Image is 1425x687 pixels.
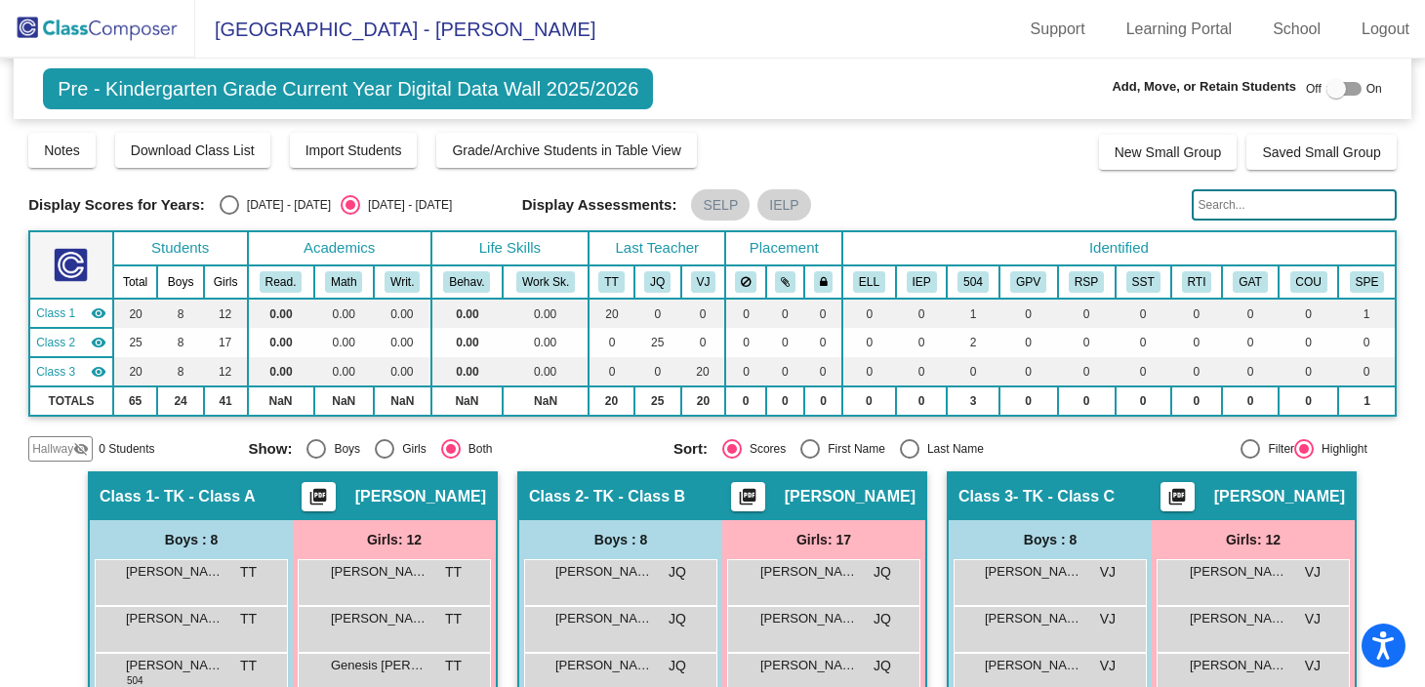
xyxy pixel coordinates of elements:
[431,231,589,265] th: Life Skills
[725,386,765,416] td: 0
[113,299,158,328] td: 20
[725,231,841,265] th: Placement
[204,328,248,357] td: 17
[28,133,96,168] button: Notes
[157,386,203,416] td: 24
[589,265,634,299] th: Tran Tran
[1257,14,1336,45] a: School
[673,440,708,458] span: Sort:
[1126,271,1160,293] button: SST
[681,357,726,386] td: 20
[260,271,303,293] button: Read.
[360,196,452,214] div: [DATE] - [DATE]
[431,357,503,386] td: 0.00
[248,299,314,328] td: 0.00
[220,195,452,215] mat-radio-group: Select an option
[248,328,314,357] td: 0.00
[452,142,681,158] span: Grade/Archive Students in Table View
[302,482,336,511] button: Print Students Details
[985,656,1082,675] span: [PERSON_NAME]
[99,440,154,458] span: 0 Students
[28,196,205,214] span: Display Scores for Years:
[853,271,885,293] button: ELL
[874,656,891,676] span: JQ
[1100,609,1116,629] span: VJ
[29,386,113,416] td: TOTALS
[91,335,106,350] mat-icon: visibility
[126,562,224,582] span: [PERSON_NAME]
[949,520,1152,559] div: Boys : 8
[204,386,248,416] td: 41
[503,386,589,416] td: NaN
[44,142,80,158] span: Notes
[1222,386,1279,416] td: 0
[634,357,681,386] td: 0
[1190,656,1287,675] span: [PERSON_NAME]
[503,357,589,386] td: 0.00
[1214,487,1345,506] span: [PERSON_NAME]
[326,440,360,458] div: Boys
[100,487,154,506] span: Class 1
[896,328,947,357] td: 0
[598,271,624,293] button: TT
[204,299,248,328] td: 12
[681,299,726,328] td: 0
[766,357,805,386] td: 0
[431,386,503,416] td: NaN
[36,363,75,381] span: Class 3
[999,265,1058,299] th: Good Parent Volunteer
[248,231,431,265] th: Academics
[36,304,75,322] span: Class 1
[331,562,428,582] span: [PERSON_NAME]
[240,609,257,629] span: TT
[204,357,248,386] td: 12
[461,440,493,458] div: Both
[555,656,653,675] span: [PERSON_NAME]
[725,299,765,328] td: 0
[896,299,947,328] td: 0
[1010,271,1046,293] button: GPV
[1338,357,1395,386] td: 0
[1222,299,1279,328] td: 0
[1058,357,1116,386] td: 0
[90,520,293,559] div: Boys : 8
[519,520,722,559] div: Boys : 8
[1160,482,1195,511] button: Print Students Details
[842,386,896,416] td: 0
[760,609,858,628] span: [PERSON_NAME]
[725,328,765,357] td: 0
[555,609,653,628] span: [PERSON_NAME] [PERSON_NAME]
[1116,357,1171,386] td: 0
[126,609,224,628] span: [PERSON_NAME]
[1152,520,1355,559] div: Girls: 12
[1279,328,1338,357] td: 0
[1058,386,1116,416] td: 0
[1279,265,1338,299] th: Attended School Counseling
[896,265,947,299] th: Individualized Education Plan
[239,196,331,214] div: [DATE] - [DATE]
[584,487,685,506] span: - TK - Class B
[240,656,257,676] span: TT
[947,265,998,299] th: 504 Plan
[436,133,697,168] button: Grade/Archive Students in Table View
[445,562,462,583] span: TT
[644,271,671,293] button: JQ
[29,328,113,357] td: Jessica Quirt - TK - Class B
[1338,386,1395,416] td: 1
[1279,357,1338,386] td: 0
[157,357,203,386] td: 8
[1100,562,1116,583] span: VJ
[91,305,106,321] mat-icon: visibility
[1058,328,1116,357] td: 0
[1222,357,1279,386] td: 0
[374,386,431,416] td: NaN
[947,357,998,386] td: 0
[157,265,203,299] th: Boys
[1182,271,1212,293] button: RTI
[154,487,255,506] span: - TK - Class A
[1246,135,1396,170] button: Saved Small Group
[1171,299,1222,328] td: 0
[757,189,810,221] mat-chip: IELP
[634,265,681,299] th: Jessica Quirt
[766,386,805,416] td: 0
